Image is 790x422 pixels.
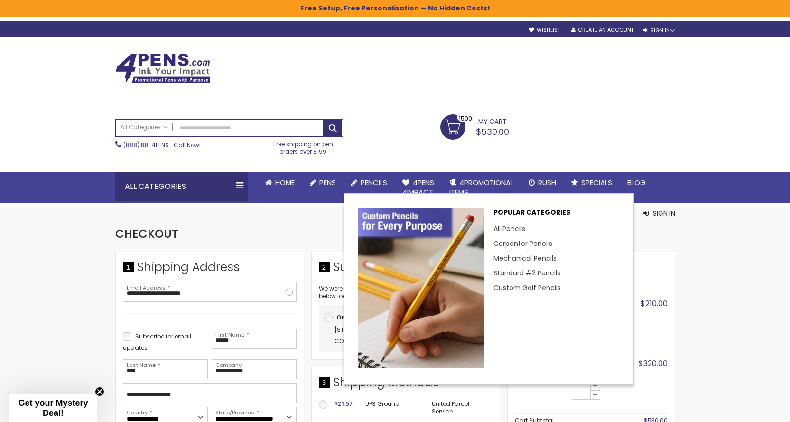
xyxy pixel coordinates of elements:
[493,224,525,234] a: All Pencils
[115,172,248,201] div: All Categories
[493,239,552,248] a: Carpenter Pencils
[319,259,493,280] div: Suggested Addresses
[643,208,675,218] button: Sign In
[344,172,395,193] a: Pencils
[521,172,564,193] a: Rush
[643,27,675,34] div: Sign In
[18,398,88,418] span: Get your Mystery Deal!
[116,120,173,135] a: All Categories
[440,114,509,138] a: $530.00 1500
[324,324,487,347] div: ,
[653,208,675,218] span: Sign In
[358,208,484,368] img: custom pencil
[627,178,646,188] span: Blog
[335,326,389,334] span: [STREET_ADDRESS]
[395,172,442,203] a: 4Pens4impact
[361,178,387,188] span: Pencils
[319,178,336,188] span: Pens
[427,395,492,420] td: United Parcel Service
[336,313,390,321] b: Original Address
[564,172,620,193] a: Specials
[620,172,653,193] a: Blog
[275,178,295,188] span: Home
[319,375,493,395] div: Shipping Methods
[641,298,668,309] span: $210.00
[493,283,561,292] a: Custom Golf Pencils
[302,172,344,193] a: Pens
[538,178,556,188] span: Rush
[319,285,493,300] p: We were unable to validate your address. If the address below looks correct, feel free to continue.
[123,332,191,352] span: Subscribe for email updates
[459,114,472,123] span: 1500
[476,126,509,138] span: $530.00
[123,141,201,149] span: - Call Now!
[123,141,169,149] a: (888) 88-4PENS
[335,400,353,408] span: $21.57
[263,137,343,156] div: Free shipping on pen orders over $199
[571,27,634,34] a: Create an Account
[115,53,210,84] img: 4Pens Custom Pens and Promotional Products
[361,395,428,420] td: UPS Ground
[639,358,668,369] span: $320.00
[581,178,612,188] span: Specials
[123,259,297,280] div: Shipping Address
[115,226,178,242] span: Checkout
[258,172,302,193] a: Home
[442,172,521,203] a: 4PROMOTIONALITEMS
[493,268,560,278] a: Standard #2 Pencils
[335,337,359,345] span: CORONA
[95,387,104,396] button: Close teaser
[493,208,619,222] p: Popular Categories
[402,178,434,197] span: 4Pens 4impact
[529,27,560,34] a: Wishlist
[121,123,168,131] span: All Categories
[9,394,97,422] div: Get your Mystery Deal!Close teaser
[493,253,557,263] a: Mechanical Pencils
[449,178,513,197] span: 4PROMOTIONAL ITEMS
